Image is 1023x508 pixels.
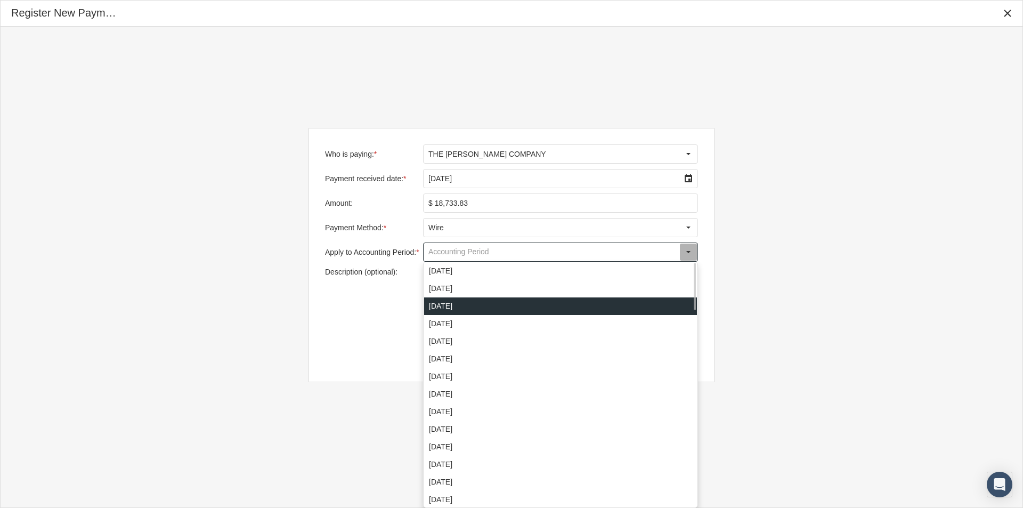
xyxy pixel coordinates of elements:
div: [DATE] [424,333,697,350]
div: [DATE] [424,350,697,368]
div: Select [679,243,697,261]
div: Register New Payment [11,6,117,20]
span: Apply to Accounting Period: [325,248,416,256]
span: Description (optional): [325,268,397,276]
span: Amount: [325,199,353,207]
div: [DATE] [424,421,697,438]
span: Who is paying: [325,150,374,158]
div: [DATE] [424,403,697,421]
div: [DATE] [424,456,697,473]
div: [DATE] [424,438,697,456]
div: Open Intercom Messenger [987,472,1012,497]
div: [DATE] [424,473,697,491]
div: Select [679,145,697,163]
span: Payment Method: [325,223,384,232]
div: [DATE] [424,297,697,315]
div: [DATE] [424,262,697,280]
span: Payment received date: [325,174,403,183]
div: Select [679,170,697,188]
div: [DATE] [424,315,697,333]
div: Select [679,219,697,237]
div: [DATE] [424,280,697,297]
div: [DATE] [424,368,697,385]
div: [DATE] [424,385,697,403]
div: Close [998,4,1017,23]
